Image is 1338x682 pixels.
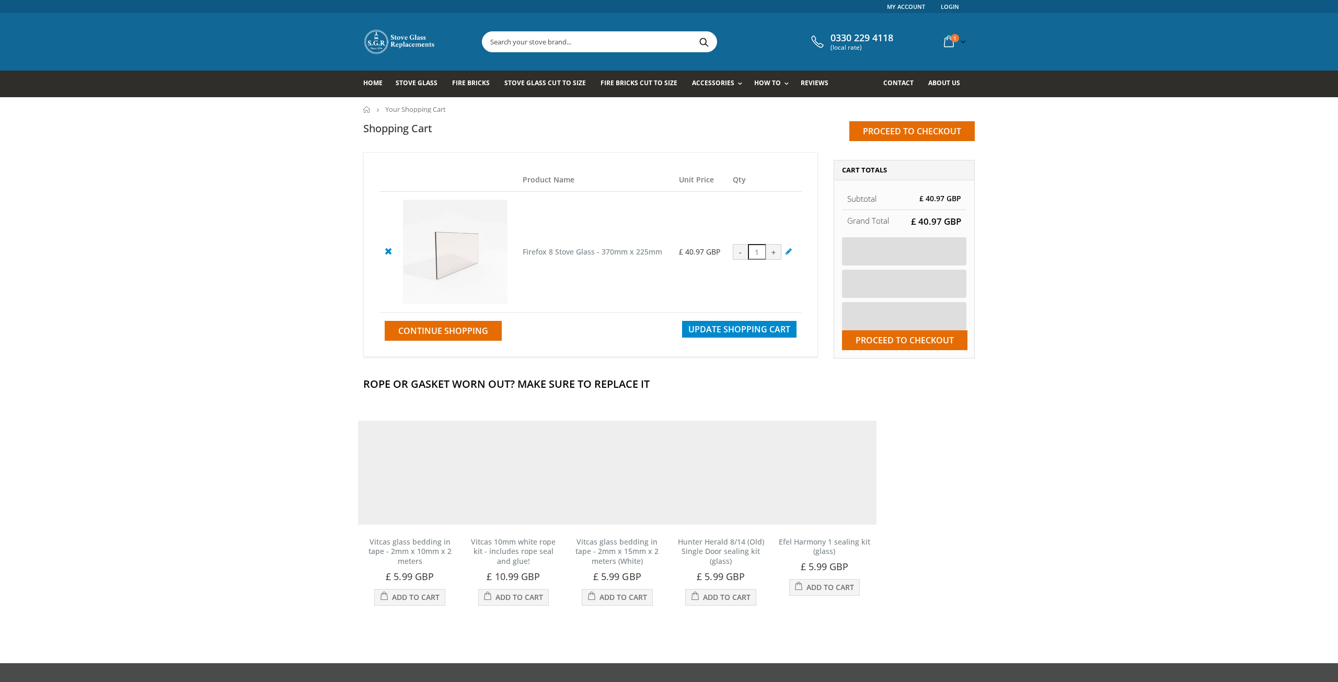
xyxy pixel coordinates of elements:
span: Update Shopping Cart [688,323,790,335]
a: Hunter Herald 8/14 (Old) Single Door sealing kit (glass) [678,537,764,567]
a: Firefox 8 Stove Glass - 370mm x 225mm [523,247,662,257]
a: 0330 229 4118 (local rate) [809,32,893,51]
a: Home [363,71,390,97]
span: Subtotal [847,193,876,204]
span: Home [363,78,383,87]
input: Search your stove brand... [482,32,834,52]
button: Add to Cart [685,589,756,606]
span: Contact [883,78,914,87]
span: £ 10.99 GBP [487,570,540,583]
a: 1 [940,31,968,52]
button: Update Shopping Cart [682,321,797,338]
a: About us [928,71,968,97]
span: £ 5.99 GBP [593,570,641,583]
span: Add to Cart [806,582,854,592]
span: £ 40.97 GBP [911,215,961,227]
a: Vitcas glass bedding in tape - 2mm x 15mm x 2 meters (White) [575,537,659,567]
input: Proceed to checkout [842,330,967,350]
span: Accessories [692,78,734,87]
a: Efel Harmony 1 sealing kit (glass) [779,537,870,557]
span: Stove Glass Cut To Size [504,78,585,87]
span: 1 [951,34,959,42]
a: Vitcas glass bedding in tape - 2mm x 10mm x 2 meters [368,537,452,567]
a: Home [363,106,371,113]
button: Add to Cart [478,589,549,606]
a: Accessories [692,71,747,97]
span: Add to Cart [599,592,647,602]
button: Search [692,32,716,52]
span: Fire Bricks Cut To Size [601,78,677,87]
th: Product Name [517,168,674,192]
div: + [766,244,781,260]
input: Proceed to checkout [849,121,975,141]
span: How To [754,78,781,87]
span: Continue Shopping [398,325,488,337]
div: - [733,244,748,260]
th: Unit Price [674,168,728,192]
span: Add to Cart [495,592,543,602]
a: How To [754,71,794,97]
span: Add to Cart [392,592,440,602]
span: £ 5.99 GBP [386,570,434,583]
span: £ 40.97 GBP [679,247,720,257]
img: Stove Glass Replacement [363,29,436,55]
a: Stove Glass Cut To Size [504,71,593,97]
h2: Rope Or Gasket Worn Out? Make Sure To Replace It [363,377,975,391]
a: Stove Glass [396,71,445,97]
img: Firefox 8 Stove Glass - 370mm x 225mm [403,200,507,304]
h1: Shopping Cart [363,121,432,135]
strong: Grand Total [847,215,889,226]
a: Fire Bricks Cut To Size [601,71,685,97]
span: Add to Cart [703,592,751,602]
span: Your Shopping Cart [385,105,446,114]
span: Fire Bricks [452,78,490,87]
button: Add to Cart [582,589,652,606]
a: Vitcas 10mm white rope kit - includes rope seal and glue! [471,537,556,567]
a: Contact [883,71,921,97]
span: Reviews [801,78,828,87]
a: Fire Bricks [452,71,498,97]
span: £ 5.99 GBP [697,570,745,583]
span: About us [928,78,960,87]
span: 0330 229 4118 [831,32,893,44]
th: Qty [728,168,802,192]
span: Stove Glass [396,78,437,87]
button: Add to Cart [374,589,445,606]
span: Cart Totals [842,165,887,175]
button: Add to Cart [789,579,860,596]
span: (local rate) [831,44,893,51]
span: £ 40.97 GBP [919,193,961,203]
span: £ 5.99 GBP [801,560,849,573]
a: Continue Shopping [385,321,502,341]
a: Reviews [801,71,836,97]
